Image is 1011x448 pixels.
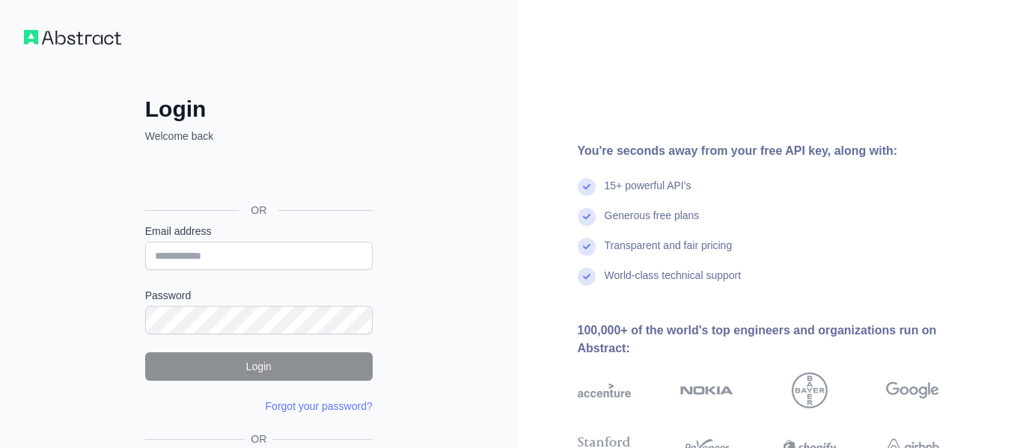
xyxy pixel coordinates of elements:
img: accenture [578,372,631,408]
button: Login [145,352,373,381]
p: Welcome back [145,129,373,144]
img: nokia [680,372,733,408]
h2: Login [145,96,373,123]
iframe: Sign in with Google Button [138,160,377,193]
img: bayer [792,372,828,408]
img: check mark [578,178,596,196]
div: Transparent and fair pricing [605,238,733,268]
div: 15+ powerful API's [605,178,691,208]
span: OR [239,203,278,218]
div: You're seconds away from your free API key, along with: [578,142,988,160]
div: Generous free plans [605,208,700,238]
a: Forgot your password? [266,400,373,412]
div: World-class technical support [605,268,742,298]
img: check mark [578,208,596,226]
label: Email address [145,224,373,239]
div: 100,000+ of the world's top engineers and organizations run on Abstract: [578,322,988,358]
span: OR [245,432,272,447]
label: Password [145,288,373,303]
img: check mark [578,238,596,256]
img: check mark [578,268,596,286]
img: google [886,372,939,408]
img: Workflow [24,30,121,45]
